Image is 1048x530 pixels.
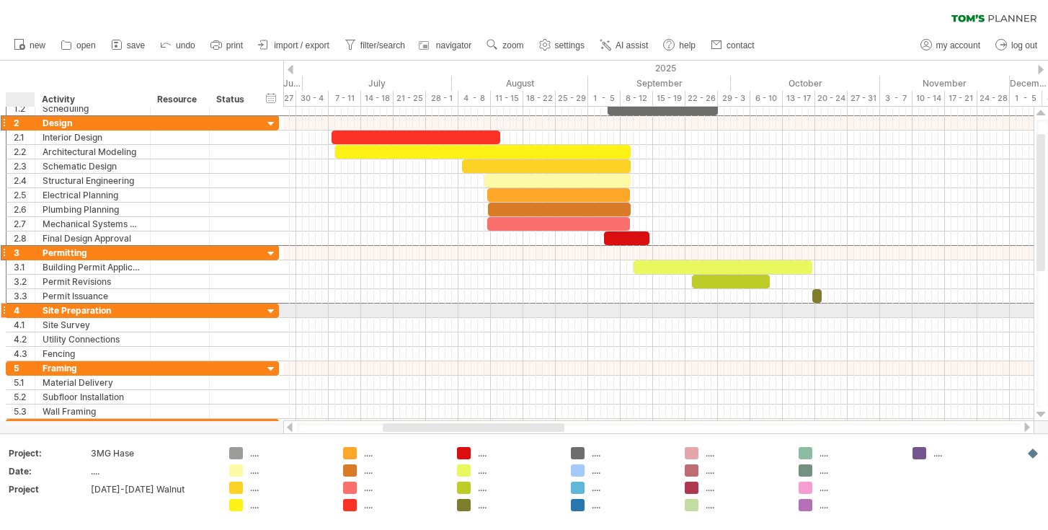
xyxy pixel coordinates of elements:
div: 20 - 24 [815,91,848,106]
div: .... [364,464,443,477]
a: navigator [417,36,476,55]
div: [DATE]-[DATE] Walnut [91,483,212,495]
span: help [679,40,696,50]
a: contact [707,36,759,55]
div: Permit Revisions [43,275,143,288]
div: Utility Connections [43,332,143,346]
div: 15 - 19 [653,91,685,106]
div: .... [250,499,329,511]
div: November 2025 [880,76,1010,91]
div: Electrical Planning [43,188,143,202]
span: open [76,40,96,50]
div: .... [250,464,329,477]
div: 28 - 1 [426,91,458,106]
span: contact [727,40,755,50]
div: 4.3 [14,347,35,361]
span: settings [555,40,585,50]
span: my account [936,40,980,50]
a: filter/search [341,36,409,55]
div: 4.2 [14,332,35,346]
div: 5 [14,361,35,375]
div: Permitting [43,246,143,260]
a: help [660,36,700,55]
div: Permit Issuance [43,289,143,303]
div: .... [478,464,556,477]
div: 4 - 8 [458,91,491,106]
div: 2.6 [14,203,35,216]
a: import / export [254,36,334,55]
div: 14 - 18 [361,91,394,106]
div: July 2025 [303,76,452,91]
div: .... [706,447,784,459]
div: .... [364,499,443,511]
span: print [226,40,243,50]
div: Structural Engineering [43,174,143,187]
div: Interior Design [43,131,143,144]
a: zoom [483,36,528,55]
div: 3.2 [14,275,35,288]
span: save [127,40,145,50]
div: .... [592,464,670,477]
div: 5.3 [14,405,35,418]
a: open [57,36,100,55]
div: 2.1 [14,131,35,144]
span: undo [176,40,195,50]
div: .... [478,499,556,511]
div: August 2025 [452,76,588,91]
div: Architectural Modeling [43,145,143,159]
div: .... [592,447,670,459]
div: Final Design Approval [43,231,143,245]
div: 5.2 [14,390,35,404]
div: 6 - 10 [750,91,783,106]
div: 2.2 [14,145,35,159]
a: print [207,36,247,55]
div: .... [820,447,898,459]
div: Mechanical Systems Design [43,217,143,231]
div: 13 - 17 [783,91,815,106]
div: .... [933,447,1012,459]
div: Design [43,116,143,130]
div: 30 - 4 [296,91,329,106]
div: 21 - 25 [394,91,426,106]
div: 2.4 [14,174,35,187]
span: new [30,40,45,50]
div: .... [706,499,784,511]
div: .... [91,465,212,477]
span: import / export [274,40,329,50]
div: 25 - 29 [556,91,588,106]
div: Installation [43,419,143,433]
a: settings [536,36,589,55]
div: .... [478,482,556,494]
div: .... [706,464,784,477]
div: 4.1 [14,318,35,332]
div: Site Preparation [43,304,143,317]
div: Material Delivery [43,376,143,389]
div: Site Survey [43,318,143,332]
div: 3.3 [14,289,35,303]
div: 10 - 14 [912,91,945,106]
div: 8 - 12 [621,91,653,106]
div: 1.2 [14,102,35,115]
a: my account [917,36,985,55]
div: .... [706,482,784,494]
div: 2.8 [14,231,35,245]
span: navigator [436,40,471,50]
div: .... [592,499,670,511]
div: .... [820,482,898,494]
div: 3 [14,246,35,260]
div: 11 - 15 [491,91,523,106]
div: Scheduling [43,102,143,115]
div: Date: [9,465,88,477]
div: Wall Framing [43,405,143,418]
div: Schematic Design [43,159,143,173]
div: Project [9,483,88,495]
a: undo [156,36,200,55]
div: Subfloor Installation [43,390,143,404]
a: AI assist [596,36,652,55]
div: .... [250,482,329,494]
div: Activity [42,92,142,107]
div: 7 - 11 [329,91,361,106]
div: September 2025 [588,76,731,91]
div: 2.3 [14,159,35,173]
div: .... [364,447,443,459]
